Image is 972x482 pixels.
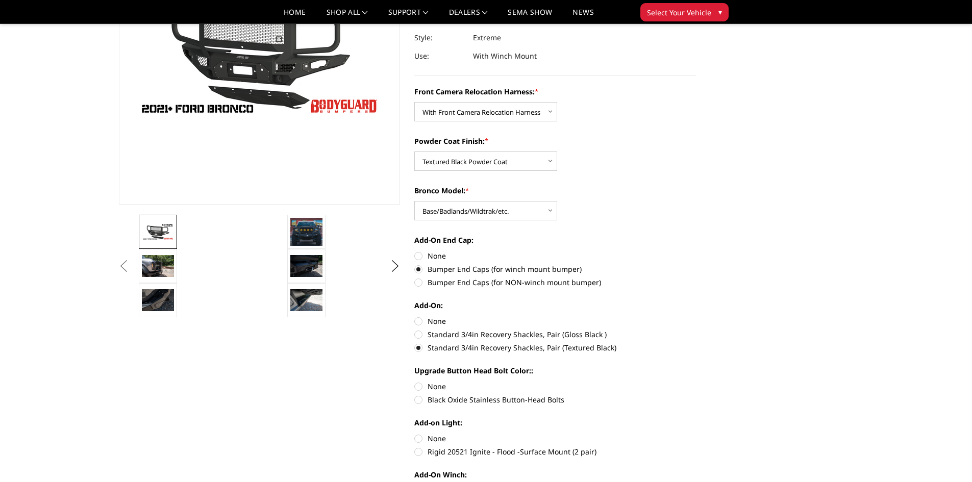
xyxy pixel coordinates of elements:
label: None [414,433,696,444]
button: Select Your Vehicle [640,3,729,21]
label: Add-On End Cap: [414,235,696,245]
button: Previous [116,259,132,274]
label: None [414,381,696,392]
label: Front Camera Relocation Harness: [414,86,696,97]
label: Bumper End Caps (for winch mount bumper) [414,264,696,274]
img: Bronco Extreme Front (winch mount) [290,218,322,245]
label: Standard 3/4in Recovery Shackles, Pair (Gloss Black ) [414,329,696,340]
a: Support [388,9,429,23]
a: shop all [327,9,368,23]
label: Standard 3/4in Recovery Shackles, Pair (Textured Black) [414,342,696,353]
dd: Extreme [473,29,501,47]
iframe: Chat Widget [921,433,972,482]
label: None [414,316,696,326]
label: Powder Coat Finish: [414,136,696,146]
dt: Style: [414,29,465,47]
dt: Use: [414,47,465,65]
a: Home [284,9,306,23]
img: Bronco Extreme Front (winch mount) [142,289,174,311]
img: Low profile design [142,255,174,276]
img: Bronco Extreme Front (winch mount) [142,223,174,241]
a: Dealers [449,9,488,23]
label: None [414,250,696,261]
label: Bronco Model: [414,185,696,196]
label: Add-On: [414,300,696,311]
img: Fits Warn Zeon and Warn VR EVO series winches [290,255,322,276]
label: Add-on Light: [414,417,696,428]
label: Rigid 20521 Ignite - Flood -Surface Mount (2 pair) [414,446,696,457]
img: Bronco Extreme Front (winch mount) [290,289,322,311]
a: News [572,9,593,23]
label: Bumper End Caps (for NON-winch mount bumper) [414,277,696,288]
span: Select Your Vehicle [647,7,711,18]
label: Add-On Winch: [414,469,696,480]
button: Next [387,259,403,274]
span: ▾ [718,7,722,17]
label: Black Oxide Stainless Button-Head Bolts [414,394,696,405]
label: Upgrade Button Head Bolt Color:: [414,365,696,376]
dd: With Winch Mount [473,47,537,65]
a: SEMA Show [508,9,552,23]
